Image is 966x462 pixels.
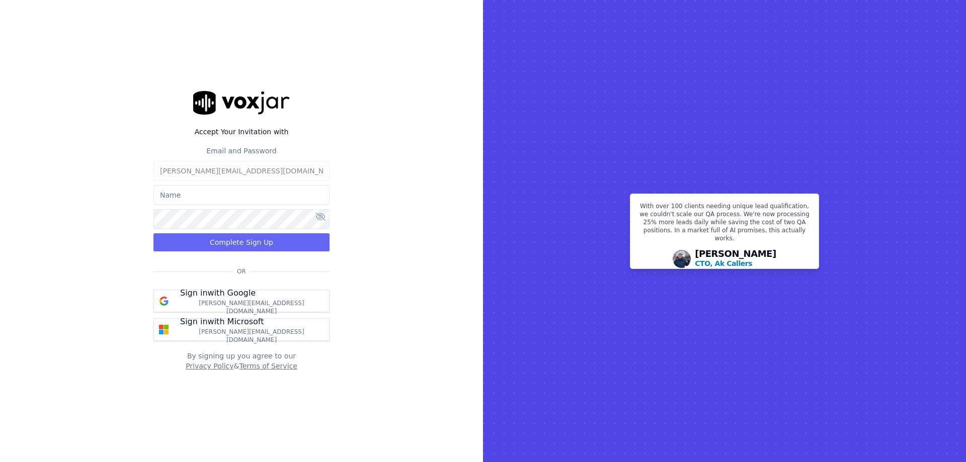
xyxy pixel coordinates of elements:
p: Sign in with Google [180,287,256,299]
p: Sign in with Microsoft [180,316,264,328]
img: logo [193,91,290,115]
p: [PERSON_NAME][EMAIL_ADDRESS][DOMAIN_NAME] [180,328,323,344]
label: Accept Your Invitation with [153,127,330,137]
input: Email [153,161,330,181]
input: Name [153,185,330,205]
img: microsoft Sign in button [154,320,174,340]
div: [PERSON_NAME] [695,249,776,268]
img: google Sign in button [154,291,174,311]
p: CTO, Ak Callers [695,258,752,268]
p: With over 100 clients needing unique lead qualification, we couldn't scale our QA process. We're ... [636,202,813,246]
img: Avatar [673,250,691,268]
label: Email and Password [206,147,276,155]
button: Sign inwith Google [PERSON_NAME][EMAIL_ADDRESS][DOMAIN_NAME] [153,290,330,312]
button: Sign inwith Microsoft [PERSON_NAME][EMAIL_ADDRESS][DOMAIN_NAME] [153,318,330,341]
button: Complete Sign Up [153,233,330,251]
span: Or [233,267,250,275]
div: By signing up you agree to our & [153,351,330,371]
p: [PERSON_NAME][EMAIL_ADDRESS][DOMAIN_NAME] [180,299,323,315]
button: Terms of Service [239,361,297,371]
button: Privacy Policy [186,361,233,371]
